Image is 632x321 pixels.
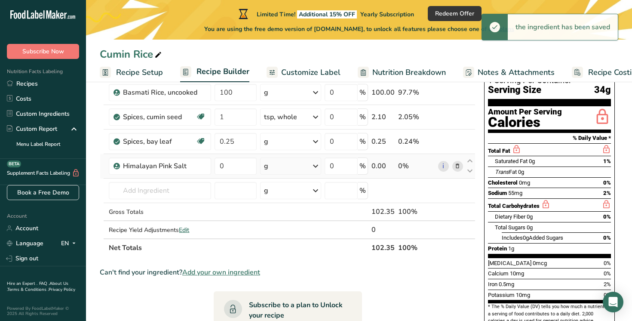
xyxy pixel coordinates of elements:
span: 34g [594,85,611,96]
div: 97.7% [398,87,435,98]
span: Fat [495,169,517,175]
div: EN [61,238,79,249]
span: 0g [523,235,529,241]
div: g [264,87,268,98]
div: Spices, cumin seed [123,112,196,122]
span: Additional 15% OFF [297,10,357,19]
div: Spices, bay leaf [123,136,196,147]
a: i [438,161,449,172]
span: You are using the free demo version of [DOMAIN_NAME], to unlock all features please choose one of... [204,25,514,34]
span: Iron [488,281,497,287]
span: 0g [527,224,533,231]
i: Trans [495,169,509,175]
section: % Daily Value * [488,133,611,143]
span: Add your own ingredient [182,267,260,278]
span: 0% [604,270,611,277]
a: Privacy Policy [49,287,75,293]
div: Custom Report [7,124,57,133]
th: 100% [396,238,436,256]
div: Cumin Rice [100,46,163,62]
span: Includes Added Sugars [502,235,563,241]
span: Calcium [488,270,509,277]
input: Add Ingredient [109,182,211,199]
div: 2.10 [371,112,395,122]
div: the ingredient has been saved [508,14,618,40]
span: Cholesterol [488,179,518,186]
div: 0% [398,161,435,171]
span: Serving Size [488,85,541,96]
div: Can't find your ingredient? [100,267,476,278]
div: 2.05% [398,112,435,122]
a: Recipe Builder [180,62,249,83]
span: Dietary Fiber [495,213,525,220]
span: 0.5mg [499,281,514,287]
span: Redeem Offer [435,9,474,18]
a: Book a Free Demo [7,185,79,200]
div: 0.24% [398,136,435,147]
div: g [264,185,268,196]
span: Sodium [488,190,507,196]
button: Redeem Offer [428,6,482,21]
span: 0g [529,158,535,164]
span: Customize Label [281,67,341,78]
span: 55mg [508,190,522,196]
div: Recipe Yield Adjustments [109,225,211,235]
span: Total Sugars [495,224,525,231]
a: About Us . [7,281,68,293]
div: tsp, whole [264,112,297,122]
div: Limited Time! [237,9,414,19]
div: Subscribe to a plan to Unlock your recipe [249,300,345,321]
button: Subscribe Now [7,44,79,59]
span: Saturated Fat [495,158,528,164]
div: 0 [371,225,395,235]
div: 0.25 [371,136,395,147]
th: 102.35 [370,238,396,256]
th: Net Totals [107,238,370,256]
span: 0% [603,179,611,186]
span: 0g [527,213,533,220]
span: 2% [604,281,611,287]
a: FAQ . [39,281,49,287]
a: Hire an Expert . [7,281,37,287]
div: Amount Per Serving [488,108,562,116]
span: Nutrition Breakdown [372,67,446,78]
span: Recipe Builder [196,66,249,77]
span: Protein [488,245,507,252]
span: 10mg [510,270,524,277]
span: 2% [603,190,611,196]
span: 0% [603,213,611,220]
span: Total Fat [488,148,510,154]
span: 0mcg [533,260,547,266]
div: Basmati Rice, uncooked [123,87,206,98]
a: Notes & Attachments [463,63,555,82]
span: 1% [603,158,611,164]
span: 0g [518,169,524,175]
div: g [264,161,268,171]
span: Notes & Attachments [478,67,555,78]
span: Edit [179,226,189,234]
a: Nutrition Breakdown [358,63,446,82]
span: 0% [604,260,611,266]
div: 100.00 [371,87,395,98]
span: Subscribe Now [22,47,64,56]
div: Calories [488,116,562,129]
a: Language [7,236,43,251]
span: 1g [508,245,514,252]
span: 0mg [519,179,530,186]
div: Gross Totals [109,207,211,216]
a: Customize Label [267,63,341,82]
div: g [264,136,268,147]
span: Yearly Subscription [360,10,414,19]
span: 0% [603,235,611,241]
span: Potassium [488,292,515,298]
div: 0.00 [371,161,395,171]
div: 102.35 [371,207,395,217]
span: Total Carbohydrates [488,203,540,209]
span: [MEDICAL_DATA] [488,260,531,266]
a: Recipe Setup [100,63,163,82]
span: Recipe Setup [116,67,163,78]
div: 100% [398,207,435,217]
a: Terms & Conditions . [7,287,49,293]
div: 1 Serving Per Container [488,76,611,85]
div: Powered By FoodLabelMaker © 2025 All Rights Reserved [7,306,79,316]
